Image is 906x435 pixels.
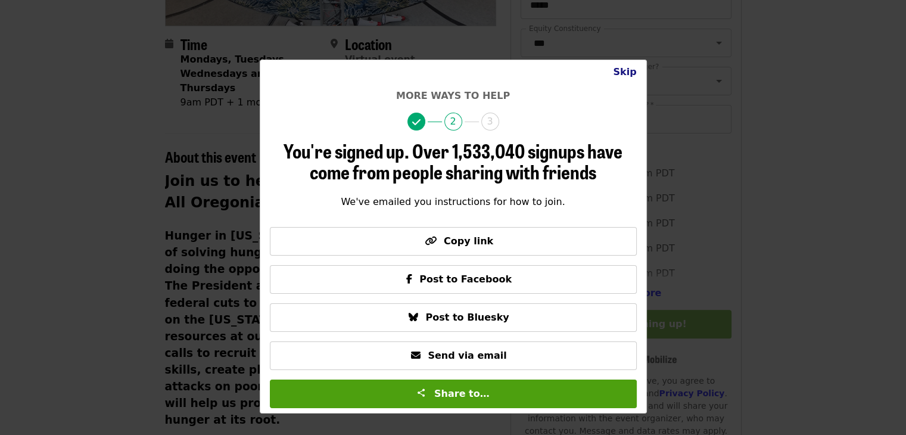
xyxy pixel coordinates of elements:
i: envelope icon [411,350,421,361]
span: Over 1,533,040 signups have come from people sharing with friends [310,136,622,185]
button: Post to Facebook [270,265,637,294]
span: More ways to help [396,90,510,101]
i: facebook-f icon [406,274,412,285]
button: Send via email [270,341,637,370]
img: Share [416,388,426,397]
button: Post to Bluesky [270,303,637,332]
span: Post to Bluesky [425,312,509,323]
span: Post to Facebook [419,274,512,285]
span: Share to… [434,388,490,399]
span: You're signed up. [284,136,409,164]
span: Send via email [428,350,506,361]
span: 3 [481,113,499,130]
span: We've emailed you instructions for how to join. [341,196,565,207]
i: link icon [425,235,437,247]
i: check icon [412,117,421,128]
button: Close [603,60,646,84]
button: Copy link [270,227,637,256]
span: 2 [444,113,462,130]
i: bluesky icon [409,312,418,323]
button: Share to… [270,380,637,408]
span: Copy link [444,235,493,247]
